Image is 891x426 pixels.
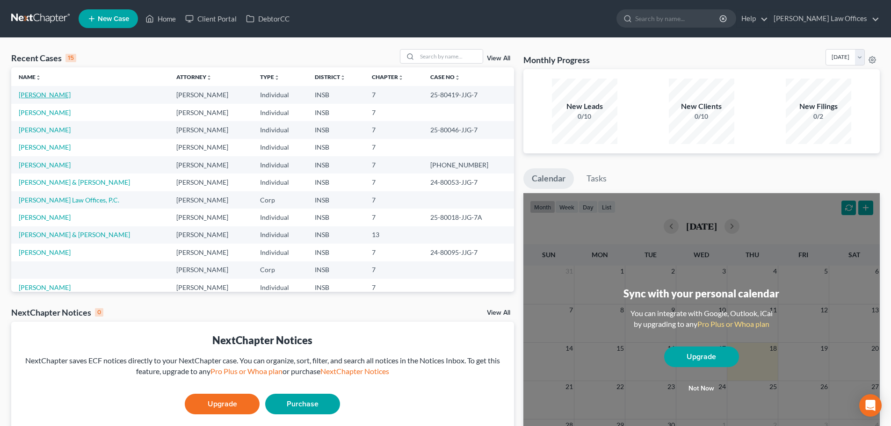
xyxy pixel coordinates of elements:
[253,191,307,209] td: Corp
[364,191,423,209] td: 7
[364,261,423,279] td: 7
[181,10,241,27] a: Client Portal
[253,209,307,226] td: Individual
[623,286,779,301] div: Sync with your personal calendar
[176,73,212,80] a: Attorneyunfold_more
[307,139,364,156] td: INSB
[552,112,617,121] div: 0/10
[253,261,307,279] td: Corp
[487,310,510,316] a: View All
[19,73,41,80] a: Nameunfold_more
[307,104,364,121] td: INSB
[307,279,364,296] td: INSB
[19,178,130,186] a: [PERSON_NAME] & [PERSON_NAME]
[307,86,364,103] td: INSB
[552,101,617,112] div: New Leads
[307,226,364,244] td: INSB
[253,279,307,296] td: Individual
[340,75,346,80] i: unfold_more
[19,355,507,377] div: NextChapter saves ECF notices directly to your NextChapter case. You can organize, sort, filter, ...
[19,91,71,99] a: [PERSON_NAME]
[364,244,423,261] td: 7
[737,10,768,27] a: Help
[664,379,739,398] button: Not now
[260,73,280,80] a: Typeunfold_more
[307,209,364,226] td: INSB
[36,75,41,80] i: unfold_more
[315,73,346,80] a: Districtunfold_more
[169,191,253,209] td: [PERSON_NAME]
[487,55,510,62] a: View All
[19,213,71,221] a: [PERSON_NAME]
[11,307,103,318] div: NextChapter Notices
[627,308,776,330] div: You can integrate with Google, Outlook, iCal by upgrading to any
[11,52,76,64] div: Recent Cases
[430,73,460,80] a: Case Nounfold_more
[697,319,769,328] a: Pro Plus or Whoa plan
[786,112,851,121] div: 0/2
[274,75,280,80] i: unfold_more
[19,231,130,238] a: [PERSON_NAME] & [PERSON_NAME]
[417,50,483,63] input: Search by name...
[423,244,514,261] td: 24-80095-JJG-7
[364,139,423,156] td: 7
[423,173,514,191] td: 24-80053-JJG-7
[19,161,71,169] a: [PERSON_NAME]
[169,279,253,296] td: [PERSON_NAME]
[578,168,615,189] a: Tasks
[185,394,260,414] a: Upgrade
[169,244,253,261] td: [PERSON_NAME]
[169,104,253,121] td: [PERSON_NAME]
[253,173,307,191] td: Individual
[423,86,514,103] td: 25-80419-JJG-7
[19,283,71,291] a: [PERSON_NAME]
[19,143,71,151] a: [PERSON_NAME]
[523,168,574,189] a: Calendar
[95,308,103,317] div: 0
[206,75,212,80] i: unfold_more
[253,104,307,121] td: Individual
[423,209,514,226] td: 25-80018-JJG-7A
[19,108,71,116] a: [PERSON_NAME]
[253,156,307,173] td: Individual
[19,126,71,134] a: [PERSON_NAME]
[364,121,423,138] td: 7
[364,173,423,191] td: 7
[423,121,514,138] td: 25-80046-JJG-7
[141,10,181,27] a: Home
[307,191,364,209] td: INSB
[307,261,364,279] td: INSB
[423,156,514,173] td: [PHONE_NUMBER]
[210,367,283,375] a: Pro Plus or Whoa plan
[669,112,734,121] div: 0/10
[307,156,364,173] td: INSB
[307,244,364,261] td: INSB
[253,139,307,156] td: Individual
[98,15,129,22] span: New Case
[669,101,734,112] div: New Clients
[253,226,307,244] td: Individual
[523,54,590,65] h3: Monthly Progress
[169,226,253,244] td: [PERSON_NAME]
[364,86,423,103] td: 7
[364,156,423,173] td: 7
[320,367,389,375] a: NextChapter Notices
[364,226,423,244] td: 13
[169,173,253,191] td: [PERSON_NAME]
[19,333,507,347] div: NextChapter Notices
[241,10,294,27] a: DebtorCC
[253,121,307,138] td: Individual
[265,394,340,414] a: Purchase
[253,86,307,103] td: Individual
[169,209,253,226] td: [PERSON_NAME]
[307,173,364,191] td: INSB
[169,156,253,173] td: [PERSON_NAME]
[169,261,253,279] td: [PERSON_NAME]
[65,54,76,62] div: 15
[19,196,119,204] a: [PERSON_NAME] Law Offices, P.C.
[455,75,460,80] i: unfold_more
[372,73,404,80] a: Chapterunfold_more
[253,244,307,261] td: Individual
[19,248,71,256] a: [PERSON_NAME]
[169,121,253,138] td: [PERSON_NAME]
